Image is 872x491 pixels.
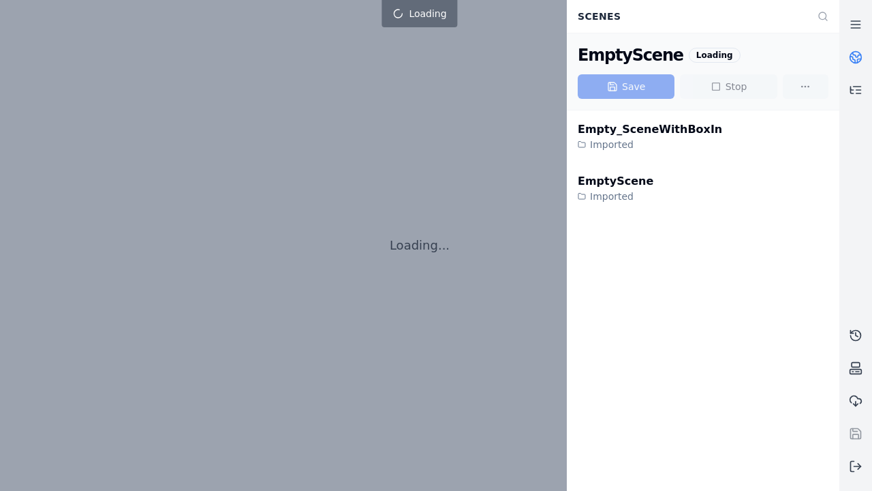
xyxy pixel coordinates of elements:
div: EmptyScene [578,44,683,66]
div: Imported [578,138,722,151]
p: Loading... [390,236,450,255]
div: Empty_SceneWithBoxIn [578,121,722,138]
div: Loading [689,48,741,63]
span: Loading [409,7,446,20]
div: Scenes [570,3,809,29]
div: Imported [578,190,653,203]
div: EmptyScene [578,173,653,190]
